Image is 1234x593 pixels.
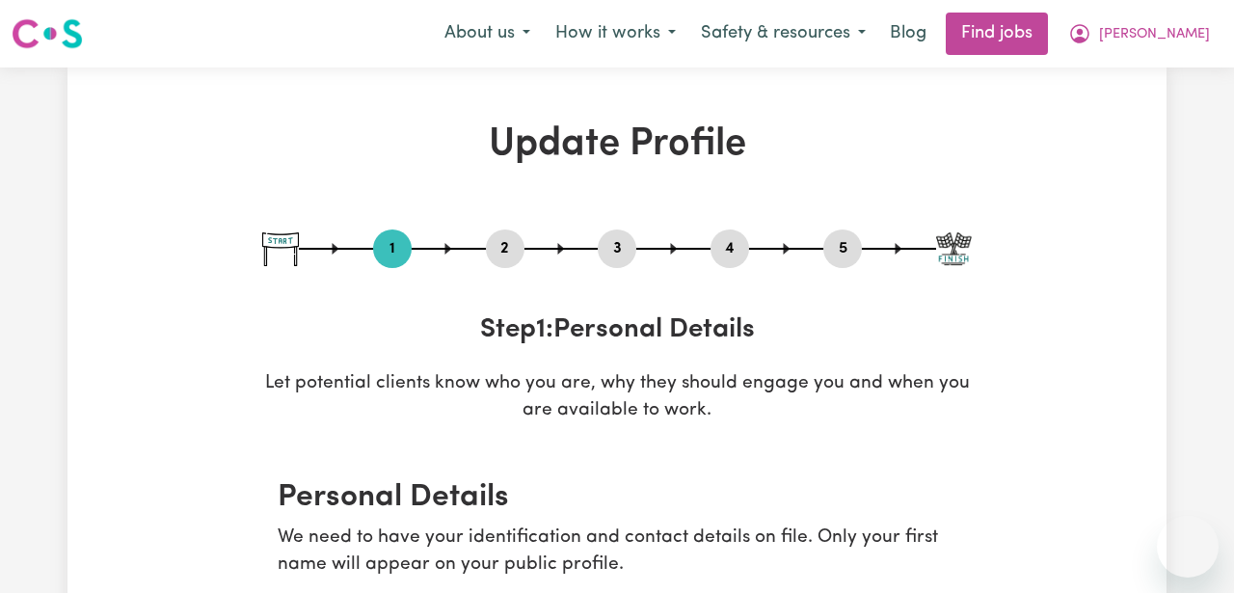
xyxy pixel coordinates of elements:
iframe: Button to launch messaging window [1157,516,1219,578]
button: Go to step 3 [598,236,636,261]
button: Go to step 2 [486,236,524,261]
button: Go to step 1 [373,236,412,261]
img: Careseekers logo [12,16,83,51]
h1: Update Profile [262,121,972,168]
button: My Account [1056,13,1222,54]
button: Go to step 4 [711,236,749,261]
h3: Step 1 : Personal Details [262,314,972,347]
a: Find jobs [946,13,1048,55]
h2: Personal Details [278,479,956,516]
button: About us [432,13,543,54]
button: Go to step 5 [823,236,862,261]
a: Blog [878,13,938,55]
p: We need to have your identification and contact details on file. Only your first name will appear... [278,525,956,580]
p: Let potential clients know who you are, why they should engage you and when you are available to ... [262,370,972,426]
button: Safety & resources [688,13,878,54]
button: How it works [543,13,688,54]
span: [PERSON_NAME] [1099,24,1210,45]
a: Careseekers logo [12,12,83,56]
